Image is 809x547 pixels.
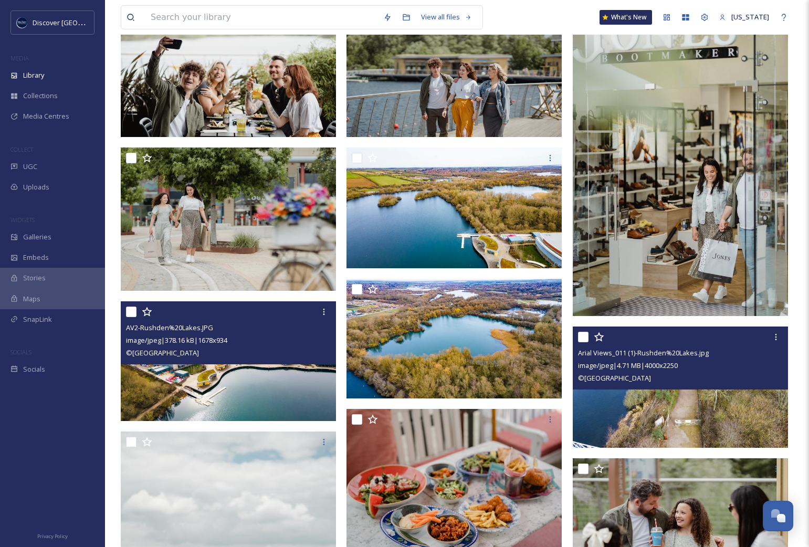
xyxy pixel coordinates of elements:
span: MEDIA [10,54,29,62]
span: image/jpeg | 4.71 MB | 4000 x 2250 [578,361,678,370]
span: AV2-Rushden%20Lakes.JPG [126,323,213,332]
a: [US_STATE] [714,7,774,27]
span: Embeds [23,253,49,262]
span: UGC [23,162,37,172]
span: Arial Views_011 (1)-Rushden%20Lakes.jpg [578,348,709,357]
span: COLLECT [10,145,33,153]
span: WIDGETS [10,216,35,224]
span: © [GEOGRAPHIC_DATA] [578,373,651,383]
span: [US_STATE] [731,12,769,22]
a: View all files [416,7,477,27]
img: AV1-Rushden%20Lakes.JPG [346,279,562,398]
span: image/jpeg | 378.16 kB | 1678 x 934 [126,335,227,345]
img: Rushden Lakes - 0606240555-Rushden%20Lakes.jpg [121,147,336,291]
span: Discover [GEOGRAPHIC_DATA] [33,17,128,27]
a: Privacy Policy [37,529,68,542]
a: What's New [600,10,652,25]
span: Library [23,70,44,80]
span: Galleries [23,232,51,242]
input: Search your library [145,6,378,29]
img: AV3-Rushden%20Lakes.JPG [346,148,562,269]
span: Maps [23,294,40,304]
span: Socials [23,364,45,374]
span: © [GEOGRAPHIC_DATA] [126,348,199,357]
span: Collections [23,91,58,101]
button: Open Chat [763,501,793,531]
span: Uploads [23,182,49,192]
span: Privacy Policy [37,533,68,540]
span: Stories [23,273,46,283]
span: SnapLink [23,314,52,324]
span: SOCIALS [10,348,31,356]
img: Untitled%20design%20%282%29.png [17,17,27,28]
span: Media Centres [23,111,69,121]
